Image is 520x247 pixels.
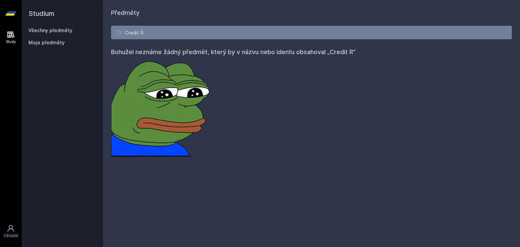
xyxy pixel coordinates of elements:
[1,27,20,48] a: Study
[111,47,512,57] h4: Bohužel neznáme žádný předmět, který by v názvu nebo identu obsahoval „Credit R”
[4,233,18,238] div: Uživatel
[111,8,512,18] h1: Předměty
[111,26,512,39] input: Název nebo ident předmětu…
[111,57,213,157] img: error_picture.png
[1,221,20,242] a: Uživatel
[28,27,72,33] a: Všechny předměty
[28,39,65,46] span: Moje předměty
[6,39,16,44] div: Study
